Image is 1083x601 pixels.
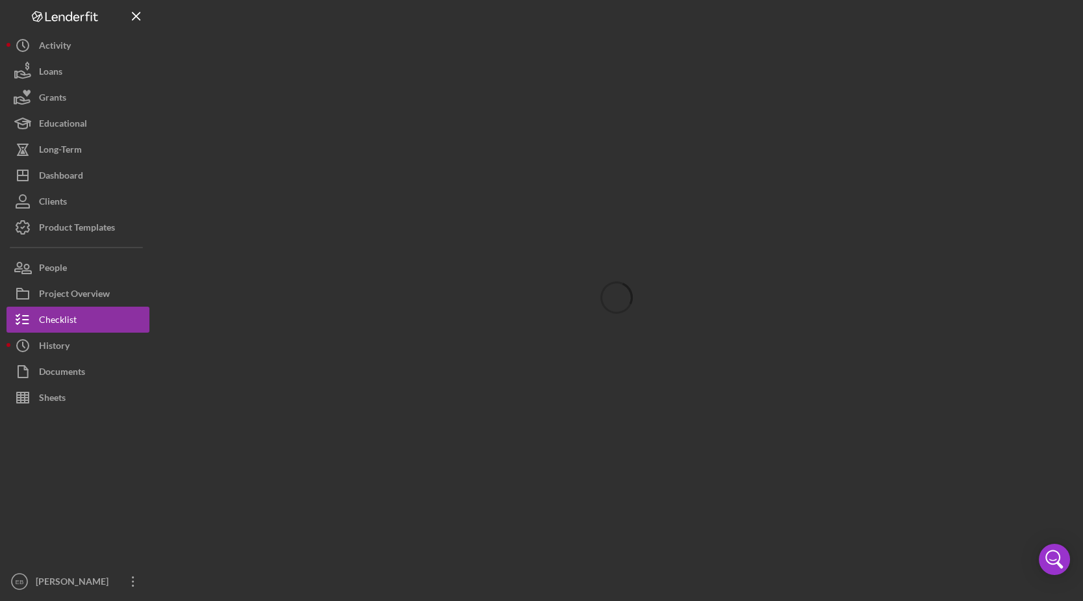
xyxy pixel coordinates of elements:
text: EB [16,578,24,585]
div: Sheets [39,385,66,414]
button: Project Overview [6,281,149,307]
button: Documents [6,359,149,385]
div: Educational [39,110,87,140]
div: Checklist [39,307,77,336]
button: Long-Term [6,136,149,162]
div: Project Overview [39,281,110,310]
div: Grants [39,84,66,114]
button: Dashboard [6,162,149,188]
button: Sheets [6,385,149,411]
button: Checklist [6,307,149,333]
button: Product Templates [6,214,149,240]
div: Activity [39,32,71,62]
div: Dashboard [39,162,83,192]
button: History [6,333,149,359]
button: Grants [6,84,149,110]
div: Open Intercom Messenger [1039,544,1070,575]
div: Product Templates [39,214,115,244]
button: Loans [6,58,149,84]
div: Long-Term [39,136,82,166]
div: Clients [39,188,67,218]
div: Loans [39,58,62,88]
button: People [6,255,149,281]
button: Clients [6,188,149,214]
div: History [39,333,70,362]
div: [PERSON_NAME] [32,569,117,598]
button: Educational [6,110,149,136]
div: People [39,255,67,284]
div: Documents [39,359,85,388]
button: Activity [6,32,149,58]
button: EB[PERSON_NAME] [6,569,149,595]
